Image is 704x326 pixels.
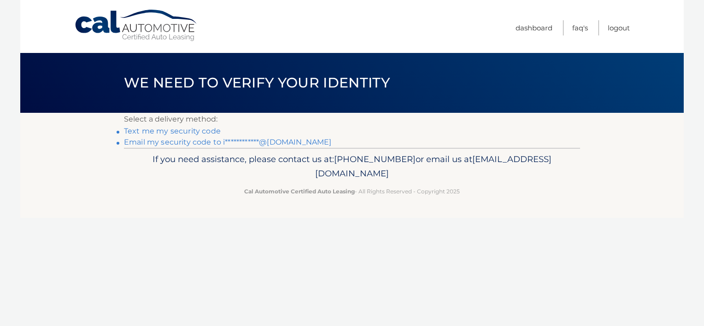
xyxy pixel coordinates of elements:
a: Cal Automotive [74,9,199,42]
p: Select a delivery method: [124,113,580,126]
strong: Cal Automotive Certified Auto Leasing [244,188,355,195]
span: We need to verify your identity [124,74,390,91]
a: Dashboard [516,20,552,35]
span: [PHONE_NUMBER] [334,154,416,164]
p: - All Rights Reserved - Copyright 2025 [130,186,574,196]
a: Logout [608,20,630,35]
p: If you need assistance, please contact us at: or email us at [130,152,574,181]
a: FAQ's [572,20,588,35]
a: Text me my security code [124,127,221,135]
